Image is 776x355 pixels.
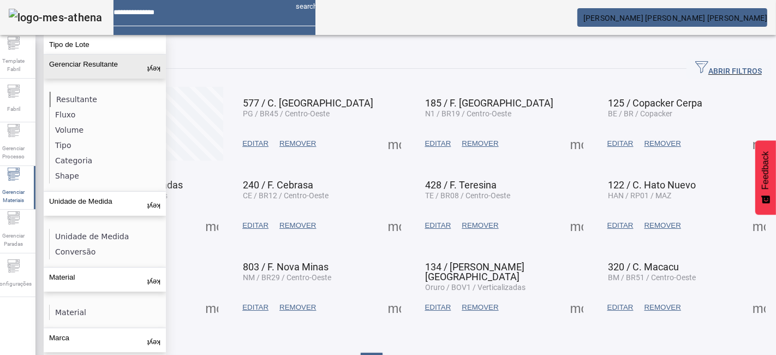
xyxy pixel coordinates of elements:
[695,61,762,77] span: ABRIR FILTROS
[50,122,165,138] li: Volume
[425,138,451,149] span: EDITAR
[426,261,525,282] span: 134 / [PERSON_NAME] [GEOGRAPHIC_DATA]
[50,305,165,320] li: Material
[243,261,329,273] span: 803 / F. Nova Minas
[202,298,222,317] button: Mais
[608,109,672,118] span: BE / BR / Copacker
[608,97,702,109] span: 125 / Copacker Cerpa
[44,55,166,79] button: Gerenciar Resultante
[385,298,404,317] button: Mais
[462,138,498,149] span: REMOVER
[602,298,639,317] button: EDITAR
[426,109,512,118] span: N1 / BR19 / Centro-Oeste
[607,302,634,313] span: EDITAR
[279,138,316,149] span: REMOVER
[243,273,331,282] span: NM / BR29 / Centro-Oeste
[644,138,681,149] span: REMOVER
[385,134,404,153] button: Mais
[243,97,373,109] span: 577 / C. [GEOGRAPHIC_DATA]
[456,298,504,317] button: REMOVER
[425,302,451,313] span: EDITAR
[50,229,165,244] li: Unidade de Medida
[426,179,497,191] span: 428 / F. Teresina
[147,273,160,286] mat-icon: keyboard_arrow_up
[243,191,329,200] span: CE / BR12 / Centro-Oeste
[761,151,771,190] span: Feedback
[237,216,274,235] button: EDITAR
[639,298,687,317] button: REMOVER
[242,220,268,231] span: EDITAR
[567,134,587,153] button: Mais
[202,216,222,235] button: Mais
[242,302,268,313] span: EDITAR
[749,216,769,235] button: Mais
[274,216,321,235] button: REMOVER
[426,191,511,200] span: TE / BR08 / Centro-Oeste
[50,168,165,184] li: Shape
[420,298,457,317] button: EDITAR
[456,216,504,235] button: REMOVER
[50,153,165,168] li: Categoria
[644,302,681,313] span: REMOVER
[462,302,498,313] span: REMOVER
[44,328,166,352] button: Marca
[50,244,165,259] li: Conversão
[607,138,634,149] span: EDITAR
[50,92,165,107] li: Resultante
[583,14,767,22] span: [PERSON_NAME] [PERSON_NAME] [PERSON_NAME]
[755,140,776,215] button: Feedback - Mostrar pesquisa
[147,60,160,73] mat-icon: keyboard_arrow_up
[602,134,639,153] button: EDITAR
[425,220,451,231] span: EDITAR
[274,134,321,153] button: REMOVER
[9,9,103,26] img: logo-mes-athena
[237,134,274,153] button: EDITAR
[749,134,769,153] button: Mais
[462,220,498,231] span: REMOVER
[420,134,457,153] button: EDITAR
[639,134,687,153] button: REMOVER
[426,97,554,109] span: 185 / F. [GEOGRAPHIC_DATA]
[456,134,504,153] button: REMOVER
[644,220,681,231] span: REMOVER
[639,216,687,235] button: REMOVER
[237,298,274,317] button: EDITAR
[608,191,671,200] span: HAN / RP01 / MAZ
[279,220,316,231] span: REMOVER
[50,138,165,153] li: Tipo
[44,192,166,216] button: Unidade de Medida
[274,298,321,317] button: REMOVER
[147,197,160,210] mat-icon: keyboard_arrow_up
[243,109,330,118] span: PG / BR45 / Centro-Oeste
[608,179,696,191] span: 122 / C. Hato Nuevo
[279,302,316,313] span: REMOVER
[607,220,634,231] span: EDITAR
[147,334,160,347] mat-icon: keyboard_arrow_up
[242,138,268,149] span: EDITAR
[385,216,404,235] button: Mais
[420,216,457,235] button: EDITAR
[567,298,587,317] button: Mais
[608,261,679,273] span: 320 / C. Macacu
[243,179,313,191] span: 240 / F. Cebrasa
[602,216,639,235] button: EDITAR
[608,273,696,282] span: BM / BR51 / Centro-Oeste
[567,216,587,235] button: Mais
[687,59,771,79] button: ABRIR FILTROS
[749,298,769,317] button: Mais
[44,35,166,54] button: Tipo de Lote
[4,102,23,116] span: Fabril
[50,107,165,122] li: Fluxo
[44,268,166,292] button: Material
